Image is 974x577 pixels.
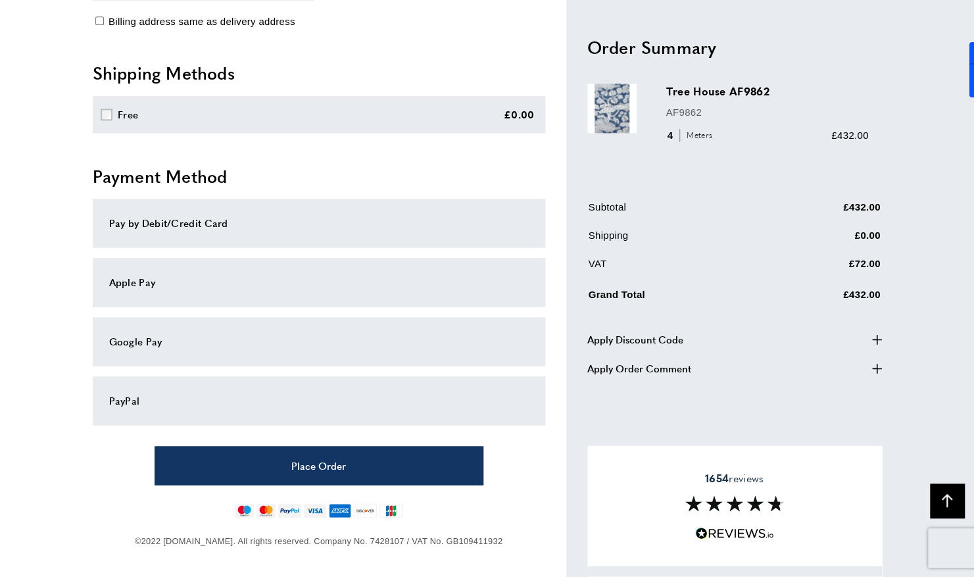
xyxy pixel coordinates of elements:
[109,393,529,409] div: PayPal
[93,164,545,188] h2: Payment Method
[155,446,483,485] button: Place Order
[679,130,716,142] span: Meters
[666,84,869,99] h3: Tree House AF9862
[587,361,691,376] span: Apply Order Comment
[587,36,882,59] h2: Order Summary
[304,503,326,518] img: visa
[766,284,881,313] td: £432.00
[109,16,295,27] span: Billing address same as delivery address
[766,228,881,253] td: £0.00
[235,503,254,518] img: maestro
[766,256,881,282] td: £72.00
[587,332,683,347] span: Apply Discount Code
[109,215,529,231] div: Pay by Debit/Credit Card
[256,503,276,518] img: mastercard
[278,503,301,518] img: paypal
[109,274,529,290] div: Apple Pay
[93,61,545,85] h2: Shipping Methods
[705,470,729,486] strong: 1654
[685,496,784,512] img: Reviews section
[95,16,104,25] input: Billing address same as delivery address
[666,128,717,143] div: 4
[118,107,138,122] div: Free
[354,503,377,518] img: discover
[666,105,869,120] p: AF9862
[695,528,774,540] img: Reviews.io 5 stars
[766,199,881,225] td: £432.00
[379,503,402,518] img: jcb
[504,107,535,122] div: £0.00
[587,84,637,134] img: Tree House AF9862
[589,228,765,253] td: Shipping
[109,334,529,349] div: Google Pay
[589,199,765,225] td: Subtotal
[589,256,765,282] td: VAT
[589,284,765,313] td: Grand Total
[329,503,352,518] img: american-express
[135,536,502,545] span: ©2022 [DOMAIN_NAME]. All rights reserved. Company No. 7428107 / VAT No. GB109411932
[831,130,868,141] span: £432.00
[705,472,764,485] span: reviews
